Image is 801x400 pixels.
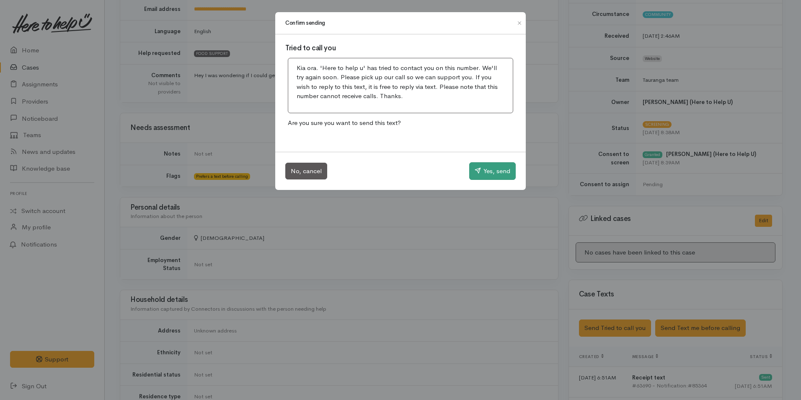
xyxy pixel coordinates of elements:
h3: Tried to call you [285,44,516,52]
button: No, cancel [285,163,327,180]
p: Are you sure you want to send this text? [285,116,516,130]
button: Yes, send [469,162,516,180]
p: Kia ora. 'Here to help u' has tried to contact you on this number. We'll try again soon. Please p... [297,63,504,101]
h1: Confirm sending [285,19,325,27]
button: Close [513,18,526,28]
